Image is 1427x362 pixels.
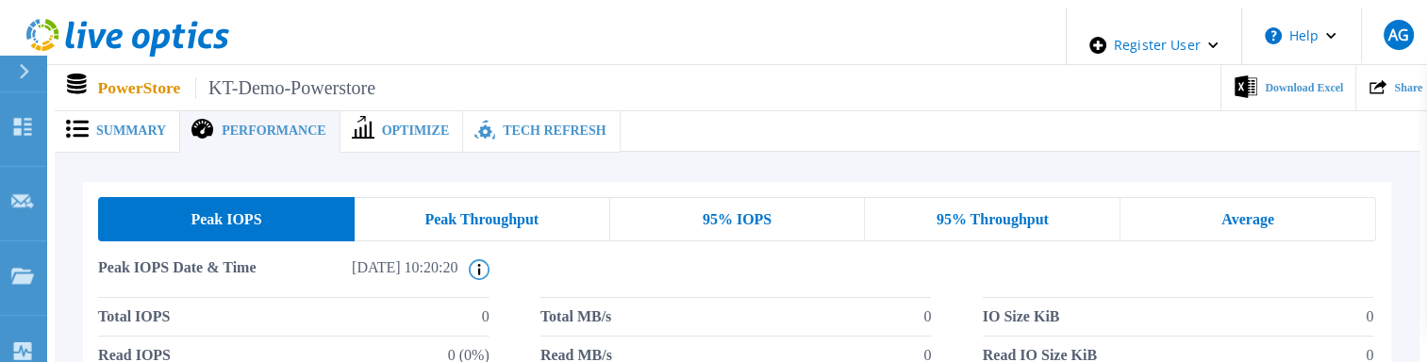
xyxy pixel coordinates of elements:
[923,298,931,336] span: 0
[98,259,278,297] span: Peak IOPS Date & Time
[937,212,1049,227] span: 95% Throughput
[222,124,325,138] span: Performance
[98,77,375,99] p: PowerStore
[482,298,489,336] span: 0
[195,77,375,99] span: KT-Demo-Powerstore
[1221,212,1274,227] span: Average
[1366,298,1373,336] span: 0
[98,298,170,336] span: Total IOPS
[382,124,450,138] span: Optimize
[503,124,606,138] span: Tech Refresh
[1242,8,1360,64] button: Help
[424,212,539,227] span: Peak Throughput
[8,8,1419,314] div: ,
[1067,8,1241,83] div: Register User
[983,298,1060,336] span: IO Size KiB
[1394,82,1422,93] span: Share
[703,212,772,227] span: 95% IOPS
[540,298,611,336] span: Total MB/s
[1265,82,1343,93] span: Download Excel
[191,212,261,227] span: Peak IOPS
[1387,27,1408,42] span: AG
[96,124,166,138] span: Summary
[278,259,458,297] span: [DATE] 10:20:20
